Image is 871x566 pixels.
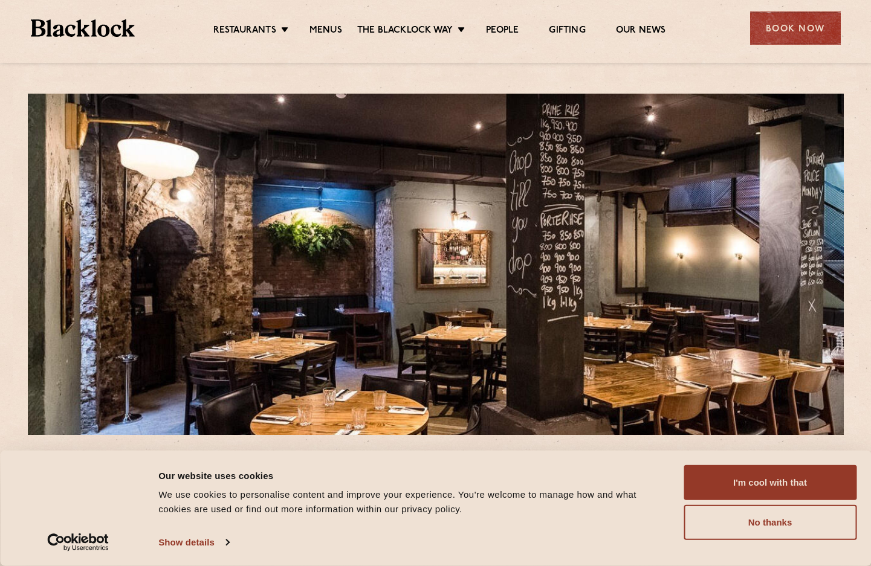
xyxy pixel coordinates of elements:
[357,25,453,38] a: The Blacklock Way
[158,533,228,552] a: Show details
[684,465,856,500] button: I'm cool with that
[486,25,519,38] a: People
[549,25,585,38] a: Gifting
[684,505,856,540] button: No thanks
[158,487,670,516] div: We use cookies to personalise content and improve your experience. You're welcome to manage how a...
[25,533,131,552] a: Usercentrics Cookiebot - opens in a new window
[750,11,841,45] div: Book Now
[309,25,342,38] a: Menus
[31,19,135,37] img: BL_Textured_Logo-footer-cropped.svg
[213,25,276,38] a: Restaurants
[616,25,666,38] a: Our News
[158,468,670,483] div: Our website uses cookies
